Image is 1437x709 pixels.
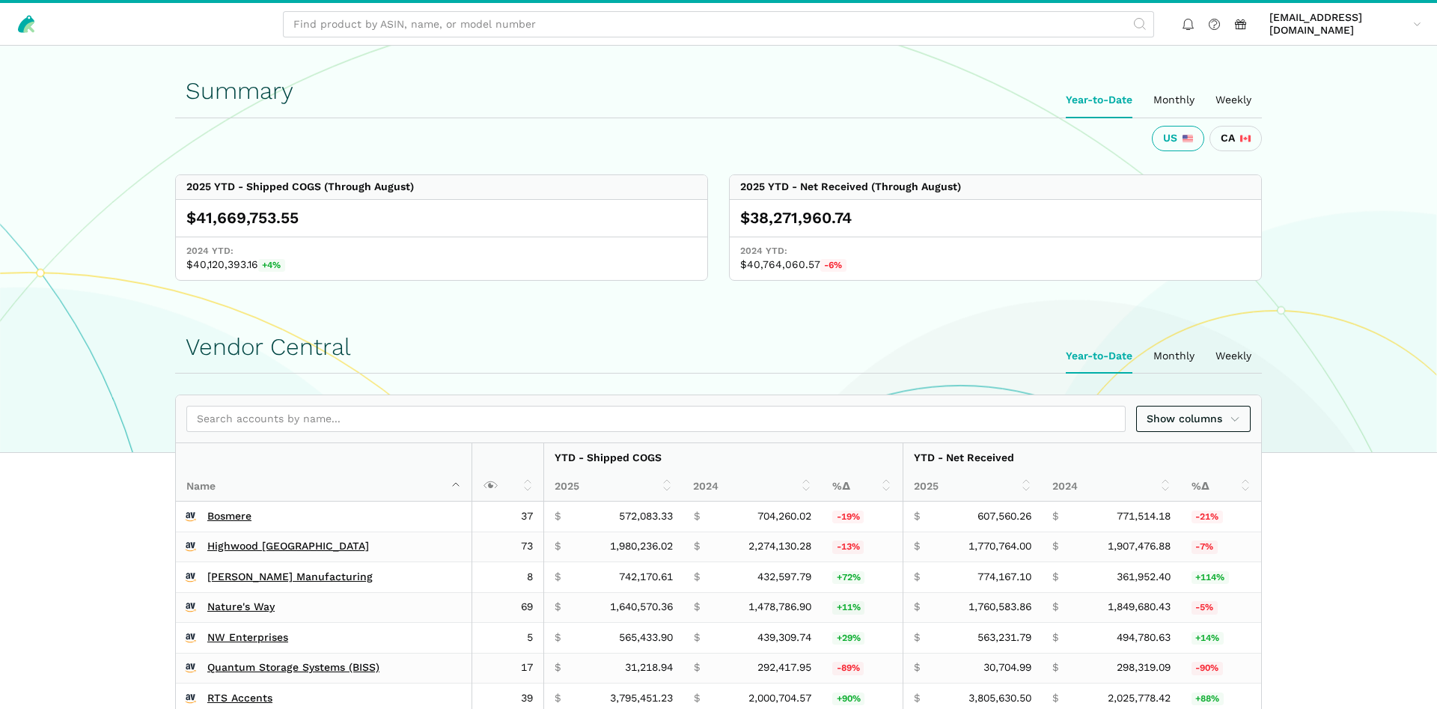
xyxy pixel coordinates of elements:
[1183,133,1193,144] img: 226-united-states-3a775d967d35a21fe9d819e24afa6dfbf763e8f1ec2e2b5a04af89618ae55acb.svg
[1181,653,1261,684] td: -89.71%
[283,11,1154,37] input: Find product by ASIN, name, or model number
[914,692,920,705] span: $
[207,570,373,584] a: [PERSON_NAME] Manufacturing
[1181,623,1261,654] td: 13.83%
[832,541,864,554] span: -13%
[748,692,811,705] span: 2,000,704.57
[1052,540,1058,553] span: $
[1147,411,1241,427] span: Show columns
[694,510,700,523] span: $
[207,510,251,523] a: Bosmere
[258,259,285,273] span: +4%
[914,510,920,523] span: $
[186,245,697,258] span: 2024 YTD:
[472,443,544,502] th: : activate to sort column ascending
[186,258,697,273] span: $40,120,393.16
[472,623,544,654] td: 5
[914,451,1014,463] strong: YTD - Net Received
[1181,562,1261,593] td: 113.89%
[694,540,700,553] span: $
[1052,600,1058,614] span: $
[983,661,1031,675] span: 30,704.99
[914,570,920,584] span: $
[186,207,697,228] div: $41,669,753.55
[757,631,811,645] span: 439,309.74
[914,540,920,553] span: $
[1108,692,1171,705] span: 2,025,778.42
[832,571,864,585] span: +72%
[1192,541,1218,554] span: -7%
[740,245,1251,258] span: 2024 YTD:
[914,661,920,675] span: $
[822,532,903,562] td: -12.92%
[1192,571,1229,585] span: +114%
[186,180,414,194] div: 2025 YTD - Shipped COGS (Through August)
[610,540,673,553] span: 1,980,236.02
[694,631,700,645] span: $
[1240,133,1251,144] img: 243-canada-6dcbff6b5ddfbc3d576af9e026b5d206327223395eaa30c1e22b34077c083801.svg
[1136,406,1251,432] a: Show columns
[822,653,903,684] td: -89.32%
[1052,692,1058,705] span: $
[610,692,673,705] span: 3,795,451.23
[1117,631,1171,645] span: 494,780.63
[694,600,700,614] span: $
[555,661,561,675] span: $
[207,692,272,705] a: RTS Accents
[1264,8,1427,40] a: [EMAIL_ADDRESS][DOMAIN_NAME]
[1192,632,1224,645] span: +14%
[1205,339,1262,374] ui-tab: Weekly
[186,78,1251,104] h1: Summary
[1143,339,1205,374] ui-tab: Monthly
[968,540,1031,553] span: 1,770,764.00
[1117,661,1171,675] span: 298,319.09
[968,600,1031,614] span: 1,760,583.86
[555,570,561,584] span: $
[822,562,903,593] td: 71.56%
[555,540,561,553] span: $
[748,540,811,553] span: 2,274,130.28
[207,631,288,645] a: NW Enterprises
[1221,132,1235,145] span: CA
[207,661,379,675] a: Quantum Storage Systems (BISS)
[555,692,561,705] span: $
[1269,11,1408,37] span: [EMAIL_ADDRESS][DOMAIN_NAME]
[740,207,1251,228] div: $38,271,960.74
[822,592,903,623] td: 10.94%
[1181,472,1261,502] th: %Δ: activate to sort column ascending
[694,661,700,675] span: $
[832,662,864,675] span: -89%
[1181,532,1261,562] td: -7.17%
[619,570,673,584] span: 742,170.61
[694,692,700,705] span: $
[555,600,561,614] span: $
[757,510,811,523] span: 704,260.02
[472,562,544,593] td: 8
[1192,693,1224,706] span: +88%
[740,180,961,194] div: 2025 YTD - Net Received (Through August)
[1052,631,1058,645] span: $
[555,631,561,645] span: $
[472,502,544,532] td: 37
[968,692,1031,705] span: 3,805,630.50
[757,661,811,675] span: 292,417.95
[1117,570,1171,584] span: 361,952.40
[757,570,811,584] span: 432,597.79
[619,510,673,523] span: 572,083.33
[1205,83,1262,118] ui-tab: Weekly
[820,259,846,273] span: -6%
[740,258,1251,273] span: $40,764,060.57
[832,511,864,524] span: -19%
[1052,510,1058,523] span: $
[1055,339,1143,374] ui-tab: Year-to-Date
[1192,662,1223,675] span: -90%
[832,693,864,706] span: +90%
[977,510,1031,523] span: 607,560.26
[1042,472,1181,502] th: 2024: activate to sort column ascending
[977,631,1031,645] span: 563,231.79
[186,406,1126,432] input: Search accounts by name...
[619,631,673,645] span: 565,433.90
[544,472,683,502] th: 2025: activate to sort column ascending
[1117,510,1171,523] span: 771,514.18
[472,532,544,562] td: 73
